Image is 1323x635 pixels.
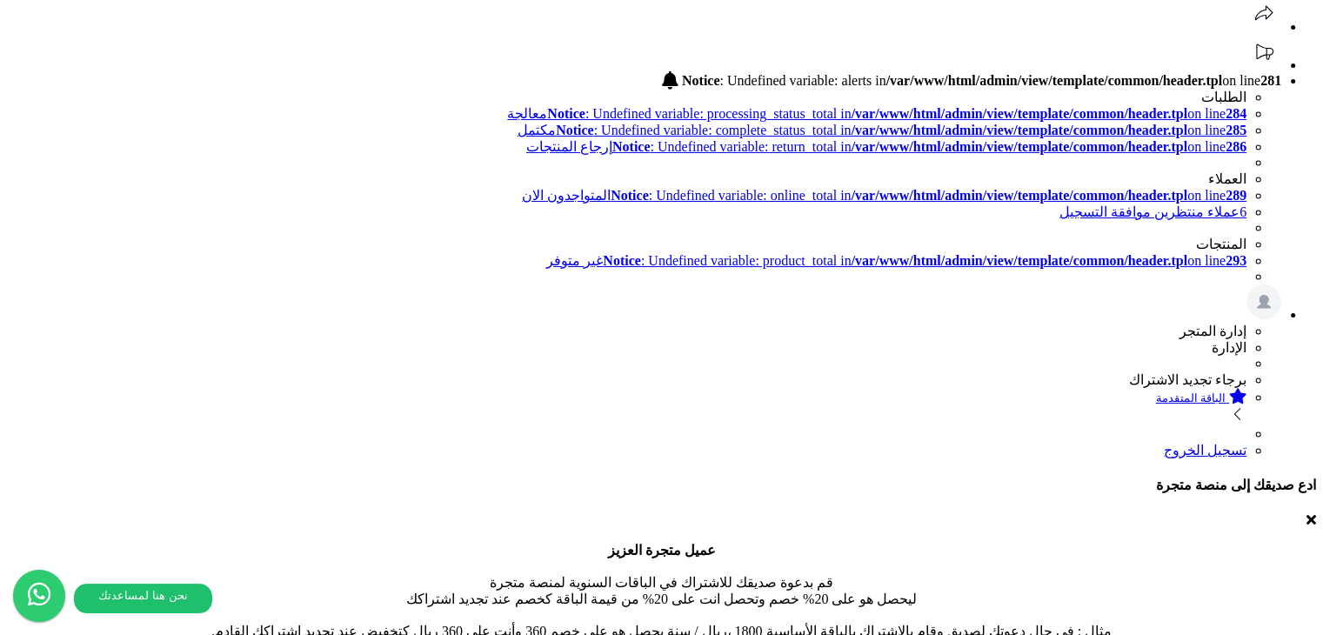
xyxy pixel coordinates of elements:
b: Notice [603,253,641,268]
span: 6 [1239,204,1246,219]
b: 286 [1226,139,1246,154]
a: Notice: Undefined variable: complete_status_total in/var/www/html/admin/view/template/common/head... [518,123,1246,137]
b: عميل متجرة العزيز [608,543,716,558]
b: /var/www/html/admin/view/template/common/header.tpl [886,73,1223,88]
a: 6عملاء منتظرين موافقة التسجيل [1059,204,1246,219]
li: العملاء [7,170,1246,187]
li: برجاء تجديد الاشتراك [7,371,1246,388]
span: : Undefined variable: online_total in on line [611,188,1246,203]
b: 285 [1226,123,1246,137]
span: : Undefined variable: processing_status_total in on line [547,106,1246,121]
b: 281 [1260,73,1281,88]
b: /var/www/html/admin/view/template/common/header.tpl [852,106,1188,121]
a: تسجيل الخروج [1164,443,1246,458]
a: Notice: Undefined variable: processing_status_total in/var/www/html/admin/view/template/common/he... [7,105,1246,122]
b: /var/www/html/admin/view/template/common/header.tpl [852,123,1188,137]
b: 293 [1226,253,1246,268]
b: Notice [682,73,720,88]
b: /var/www/html/admin/view/template/common/header.tpl [852,188,1188,203]
a: تحديثات المنصة [1246,57,1281,72]
b: 284 [1226,106,1246,121]
li: الطلبات [7,89,1246,105]
span: : Undefined variable: complete_status_total in on line [556,123,1246,137]
li: المنتجات [7,236,1246,252]
b: Notice [556,123,594,137]
b: 289 [1226,188,1246,203]
a: Notice: Undefined variable: product_total in/var/www/html/admin/view/template/common/header.tplon... [546,253,1246,268]
span: : Undefined variable: product_total in on line [603,253,1246,268]
a: الباقة المتقدمة [7,388,1246,426]
a: : Undefined variable: alerts in on line [662,73,1281,88]
li: الإدارة [7,339,1246,356]
span: : Undefined variable: return_total in on line [612,139,1246,154]
h4: ادع صديقك إلى منصة متجرة [7,477,1316,493]
b: /var/www/html/admin/view/template/common/header.tpl [852,253,1188,268]
b: Notice [612,139,651,154]
b: Notice [611,188,649,203]
span: إدارة المتجر [1179,324,1246,338]
b: /var/www/html/admin/view/template/common/header.tpl [852,139,1188,154]
a: Notice: Undefined variable: online_total in/var/www/html/admin/view/template/common/header.tplon ... [522,188,1246,203]
b: Notice [547,106,585,121]
a: Notice: Undefined variable: return_total in/var/www/html/admin/view/template/common/header.tplon ... [526,139,1246,154]
small: الباقة المتقدمة [1156,391,1226,404]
